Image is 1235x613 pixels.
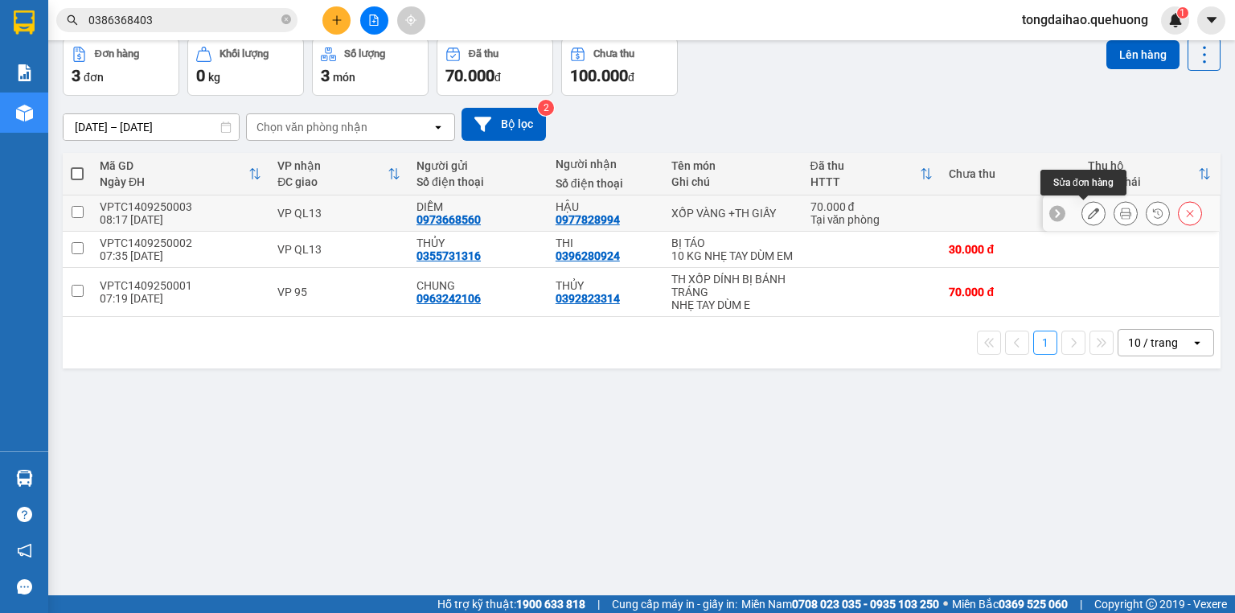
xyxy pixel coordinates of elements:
span: question-circle [17,507,32,522]
div: 10 KG NHẸ TAY DÙM EM [671,249,794,262]
th: Toggle SortBy [269,153,408,195]
div: 0977828994 [556,213,620,226]
div: Chưa thu [949,167,1072,180]
div: VP QL13 [277,243,400,256]
div: VPTC1409250002 [100,237,261,249]
span: close-circle [281,13,291,28]
strong: 0369 525 060 [999,598,1068,611]
span: Hỗ trợ kỹ thuật: [437,595,585,613]
svg: open [1191,336,1204,349]
div: 0355731316 [416,249,481,262]
div: Đã thu [469,48,499,60]
div: Người nhận [556,158,655,171]
span: Miền Bắc [952,595,1068,613]
div: Đơn hàng [95,48,139,60]
div: 07:35 [DATE] [100,249,261,262]
div: Ghi chú [671,175,794,188]
div: THI [556,237,655,249]
button: Lên hàng [1106,40,1180,69]
th: Toggle SortBy [92,153,269,195]
span: tongdaihao.quehuong [1009,10,1161,30]
div: 10 / trang [1128,335,1178,351]
div: VP QL13 [277,207,400,220]
button: caret-down [1197,6,1225,35]
span: | [597,595,600,613]
span: món [333,71,355,84]
div: Số lượng [344,48,385,60]
div: Sửa đơn hàng [1081,201,1106,225]
div: THỦY [556,279,655,292]
div: VP 95 [277,286,400,298]
div: HẬU [556,200,655,213]
span: caret-down [1204,13,1219,27]
span: aim [405,14,416,26]
div: 0973668560 [416,213,481,226]
span: close-circle [281,14,291,24]
span: 100.000 [570,66,628,85]
button: Khối lượng0kg [187,38,304,96]
button: Đơn hàng3đơn [63,38,179,96]
button: 1 [1033,331,1057,355]
th: Toggle SortBy [802,153,942,195]
span: 70.000 [445,66,494,85]
div: VPTC1409250003 [100,200,261,213]
img: icon-new-feature [1168,13,1183,27]
div: Số điện thoại [556,177,655,190]
div: Tại văn phòng [810,213,933,226]
div: Khối lượng [220,48,269,60]
span: | [1080,595,1082,613]
img: solution-icon [16,64,33,81]
div: Thu hộ [1088,159,1198,172]
span: ⚪️ [943,601,948,607]
span: đ [494,71,501,84]
span: 1 [1180,7,1185,19]
button: Chưa thu100.000đ [561,38,678,96]
div: Ngày ĐH [100,175,248,188]
div: NHẸ TAY DÙM E [671,298,794,311]
span: message [17,579,32,594]
span: notification [17,543,32,558]
input: Tìm tên, số ĐT hoặc mã đơn [88,11,278,29]
div: DIỄM [416,200,540,213]
img: warehouse-icon [16,470,33,487]
button: Số lượng3món [312,38,429,96]
div: 30.000 đ [949,243,1072,256]
span: Cung cấp máy in - giấy in: [612,595,737,613]
img: warehouse-icon [16,105,33,121]
div: THỦY [416,237,540,249]
div: 0392823314 [556,292,620,305]
span: file-add [368,14,380,26]
div: BỊ TÁO [671,237,794,249]
span: plus [331,14,343,26]
div: Mã GD [100,159,248,172]
span: kg [208,71,220,84]
button: file-add [360,6,388,35]
svg: open [432,121,445,134]
span: 3 [321,66,330,85]
span: đơn [84,71,104,84]
img: logo-vxr [14,10,35,35]
span: 3 [72,66,80,85]
button: aim [397,6,425,35]
div: XỐP VÀNG +TH GIẤY [671,207,794,220]
button: Bộ lọc [462,108,546,141]
span: Miền Nam [741,595,939,613]
div: ĐC giao [277,175,388,188]
div: 0963242106 [416,292,481,305]
span: copyright [1146,599,1157,610]
div: VP nhận [277,159,388,172]
sup: 2 [538,100,554,116]
div: 70.000 đ [949,286,1072,298]
button: Đã thu70.000đ [437,38,553,96]
div: TH XỐP DÍNH BỊ BÁNH TRÁNG [671,273,794,298]
div: CHUNG [416,279,540,292]
button: plus [322,6,351,35]
strong: 0708 023 035 - 0935 103 250 [792,598,939,611]
div: Số điện thoại [416,175,540,188]
div: VPTC1409250001 [100,279,261,292]
div: 70.000 đ [810,200,933,213]
strong: 1900 633 818 [516,598,585,611]
div: Đã thu [810,159,921,172]
span: search [67,14,78,26]
sup: 1 [1177,7,1188,19]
